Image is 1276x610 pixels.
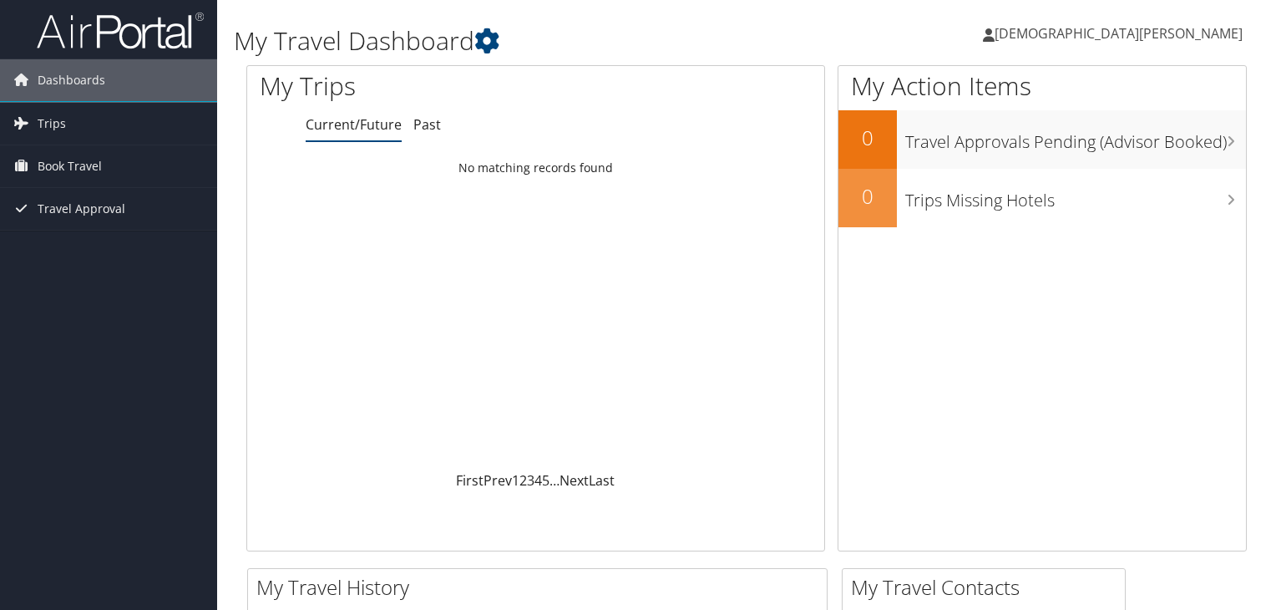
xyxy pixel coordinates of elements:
[560,471,589,490] a: Next
[37,11,204,50] img: airportal-logo.png
[519,471,527,490] a: 2
[995,24,1243,43] span: [DEMOGRAPHIC_DATA][PERSON_NAME]
[413,115,441,134] a: Past
[534,471,542,490] a: 4
[456,471,484,490] a: First
[983,8,1259,58] a: [DEMOGRAPHIC_DATA][PERSON_NAME]
[838,169,1246,227] a: 0Trips Missing Hotels
[851,573,1125,602] h2: My Travel Contacts
[38,145,102,187] span: Book Travel
[589,471,615,490] a: Last
[838,69,1246,104] h1: My Action Items
[306,115,402,134] a: Current/Future
[527,471,534,490] a: 3
[838,110,1246,169] a: 0Travel Approvals Pending (Advisor Booked)
[256,573,827,602] h2: My Travel History
[247,153,824,183] td: No matching records found
[484,471,512,490] a: Prev
[512,471,519,490] a: 1
[38,59,105,101] span: Dashboards
[38,188,125,230] span: Travel Approval
[838,182,897,211] h2: 0
[549,471,560,490] span: …
[234,23,918,58] h1: My Travel Dashboard
[905,180,1246,212] h3: Trips Missing Hotels
[260,69,571,104] h1: My Trips
[38,103,66,145] span: Trips
[838,124,897,152] h2: 0
[905,122,1246,154] h3: Travel Approvals Pending (Advisor Booked)
[542,471,549,490] a: 5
